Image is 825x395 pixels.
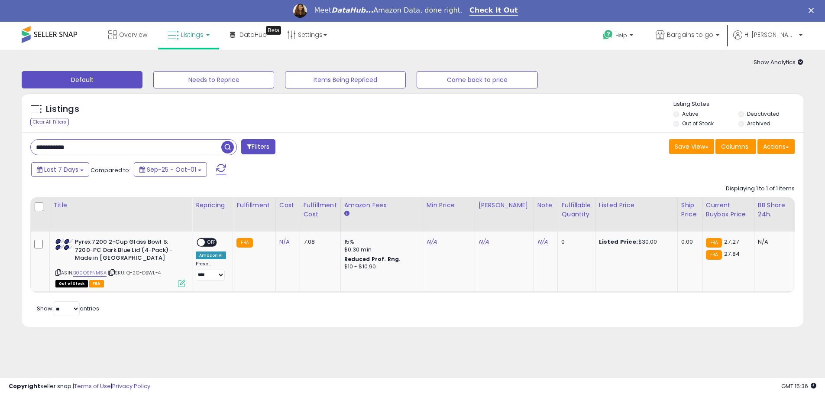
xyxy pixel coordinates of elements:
[236,238,252,248] small: FBA
[427,201,471,210] div: Min Price
[9,382,150,391] div: seller snap | |
[102,22,154,48] a: Overview
[22,71,142,88] button: Default
[279,238,290,246] a: N/A
[599,238,638,246] b: Listed Price:
[561,201,591,219] div: Fulfillable Quantity
[724,250,740,258] span: 27.84
[649,22,726,50] a: Bargains to go
[344,210,349,218] small: Amazon Fees.
[721,142,748,151] span: Columns
[758,238,786,246] div: N/A
[285,71,406,88] button: Items Being Repriced
[733,30,802,50] a: Hi [PERSON_NAME]
[561,238,588,246] div: 0
[9,382,40,390] strong: Copyright
[537,238,548,246] a: N/A
[91,166,130,174] span: Compared to:
[89,280,104,287] span: FBA
[55,280,88,287] span: All listings that are currently out of stock and unavailable for purchase on Amazon
[55,238,73,251] img: 31+ireSUfGL._SL40_.jpg
[344,263,416,271] div: $10 - $10.90
[119,30,147,39] span: Overview
[73,269,107,277] a: B00OSPNMSA
[427,238,437,246] a: N/A
[669,139,714,154] button: Save View
[599,238,671,246] div: $30.00
[293,4,307,18] img: Profile image for Georgie
[241,139,275,154] button: Filters
[239,30,267,39] span: DataHub
[53,201,188,210] div: Title
[615,32,627,39] span: Help
[108,269,161,276] span: | SKU: Q-2C-DBWL-4
[196,251,226,259] div: Amazon AI
[281,22,333,48] a: Settings
[757,139,795,154] button: Actions
[681,238,696,246] div: 0.00
[31,162,89,177] button: Last 7 Days
[726,185,795,193] div: Displaying 1 to 1 of 1 items
[596,23,642,50] a: Help
[75,238,180,264] b: Pyrex 7200 2-Cup Glass Bowl & 7200-PC Dark Blue Lid (4-Pack) - Made in [GEOGRAPHIC_DATA]
[706,238,722,248] small: FBA
[44,165,78,174] span: Last 7 Days
[196,201,229,210] div: Repricing
[153,71,274,88] button: Needs to Reprice
[37,304,99,313] span: Show: entries
[537,201,554,210] div: Note
[667,30,713,39] span: Bargains to go
[46,103,79,115] h5: Listings
[715,139,756,154] button: Columns
[161,22,216,48] a: Listings
[236,201,272,210] div: Fulfillment
[30,118,69,126] div: Clear All Filters
[744,30,796,39] span: Hi [PERSON_NAME]
[55,238,185,286] div: ASIN:
[706,201,751,219] div: Current Buybox Price
[181,30,204,39] span: Listings
[809,8,817,13] div: Close
[223,22,273,48] a: DataHub
[304,238,334,246] div: 7.08
[74,382,111,390] a: Terms of Use
[205,239,219,246] span: OFF
[304,201,337,219] div: Fulfillment Cost
[196,261,226,281] div: Preset:
[344,246,416,254] div: $0.30 min
[682,120,714,127] label: Out of Stock
[331,6,373,14] i: DataHub...
[344,201,419,210] div: Amazon Fees
[747,110,780,118] label: Deactivated
[706,250,722,260] small: FBA
[758,201,789,219] div: BB Share 24h.
[682,110,698,118] label: Active
[147,165,196,174] span: Sep-25 - Oct-01
[781,382,816,390] span: 2025-10-9 15:36 GMT
[279,201,296,210] div: Cost
[112,382,150,390] a: Privacy Policy
[681,201,699,219] div: Ship Price
[266,26,281,35] div: Tooltip anchor
[417,71,537,88] button: Come back to price
[479,201,530,210] div: [PERSON_NAME]
[314,6,463,15] div: Meet Amazon Data, done right.
[754,58,803,66] span: Show Analytics
[479,238,489,246] a: N/A
[344,255,401,263] b: Reduced Prof. Rng.
[747,120,770,127] label: Archived
[602,29,613,40] i: Get Help
[599,201,674,210] div: Listed Price
[134,162,207,177] button: Sep-25 - Oct-01
[344,238,416,246] div: 15%
[724,238,739,246] span: 27.27
[469,6,518,16] a: Check It Out
[673,100,803,108] p: Listing States:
